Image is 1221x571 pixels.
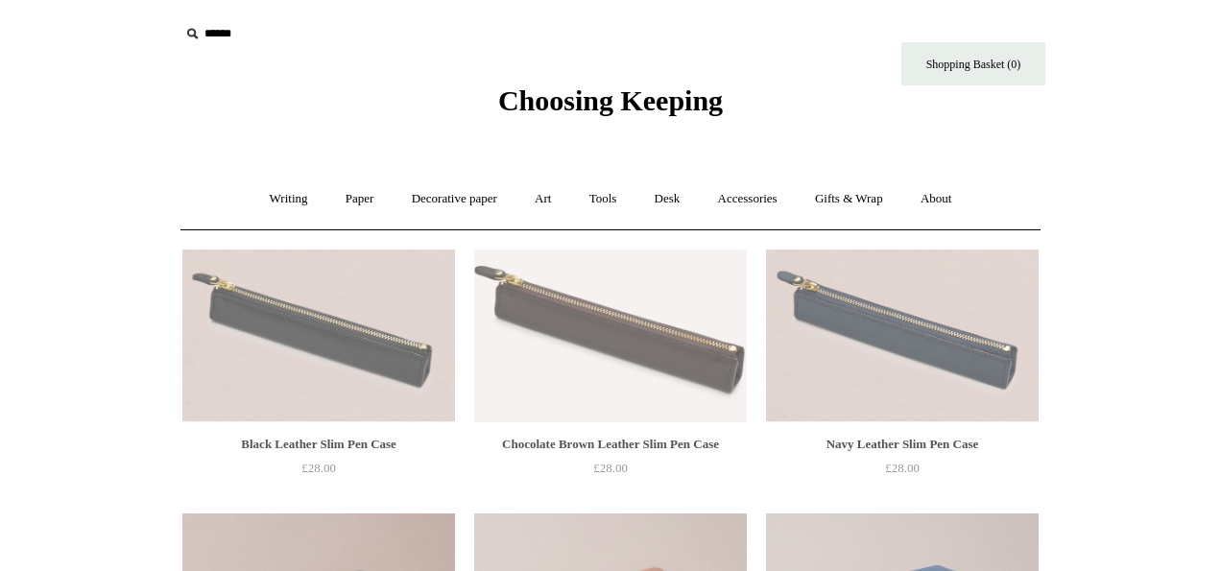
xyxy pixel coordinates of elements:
[766,433,1039,512] a: Navy Leather Slim Pen Case £28.00
[766,250,1039,422] a: Navy Leather Slim Pen Case Navy Leather Slim Pen Case
[885,461,920,475] span: £28.00
[301,461,336,475] span: £28.00
[517,174,568,225] a: Art
[182,250,455,422] img: Black Leather Slim Pen Case
[771,433,1034,456] div: Navy Leather Slim Pen Case
[701,174,795,225] a: Accessories
[901,42,1045,85] a: Shopping Basket (0)
[395,174,515,225] a: Decorative paper
[187,433,450,456] div: Black Leather Slim Pen Case
[182,433,455,512] a: Black Leather Slim Pen Case £28.00
[903,174,970,225] a: About
[766,250,1039,422] img: Navy Leather Slim Pen Case
[182,250,455,422] a: Black Leather Slim Pen Case Black Leather Slim Pen Case
[572,174,634,225] a: Tools
[328,174,392,225] a: Paper
[474,250,747,422] a: Chocolate Brown Leather Slim Pen Case Chocolate Brown Leather Slim Pen Case
[498,100,723,113] a: Choosing Keeping
[474,433,747,512] a: Chocolate Brown Leather Slim Pen Case £28.00
[593,461,628,475] span: £28.00
[637,174,698,225] a: Desk
[498,84,723,116] span: Choosing Keeping
[474,250,747,422] img: Chocolate Brown Leather Slim Pen Case
[479,433,742,456] div: Chocolate Brown Leather Slim Pen Case
[798,174,900,225] a: Gifts & Wrap
[252,174,325,225] a: Writing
